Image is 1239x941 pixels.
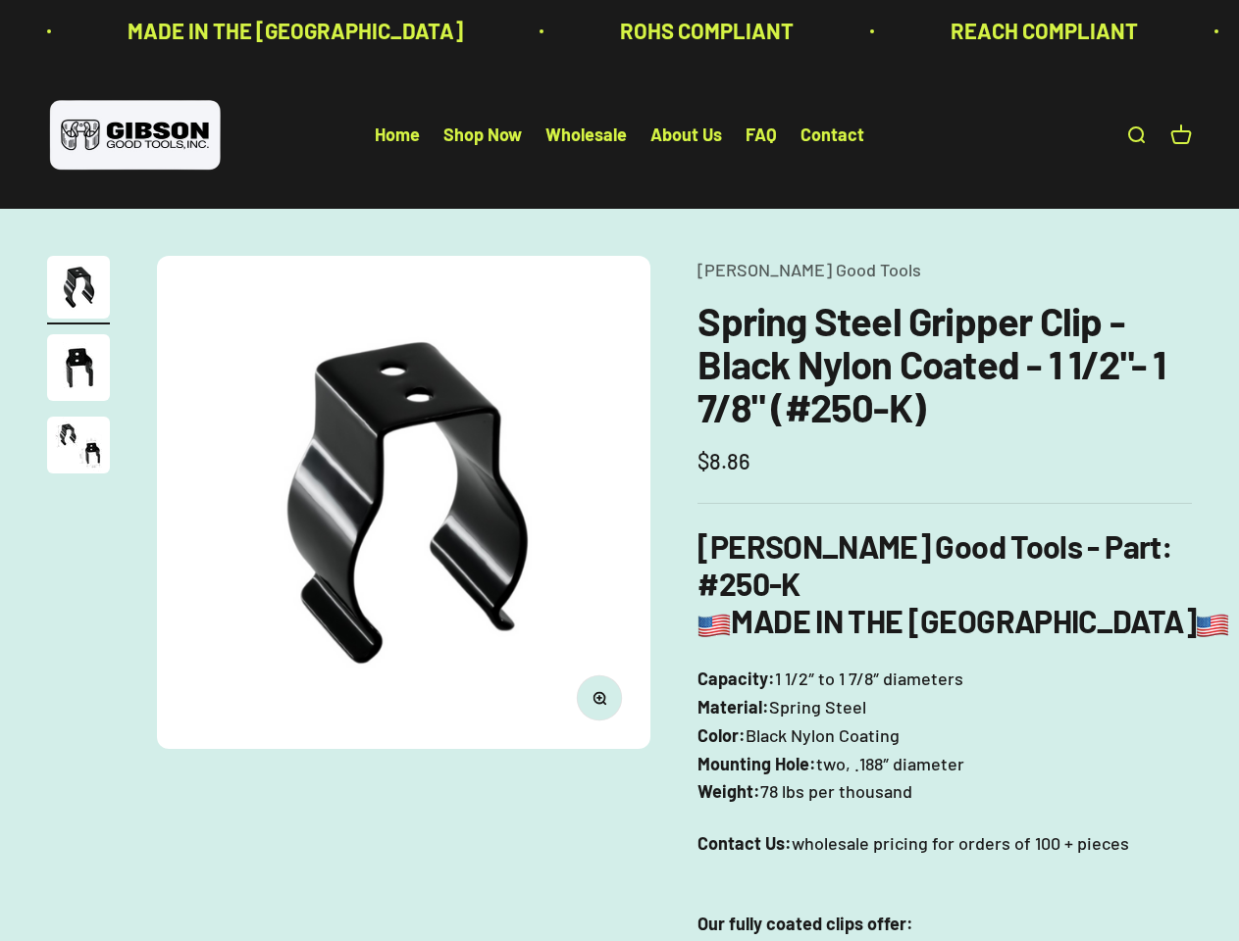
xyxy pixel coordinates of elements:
img: close up of a spring steel gripper clip, tool clip, durable, secure holding, Excellent corrosion ... [47,334,110,401]
p: MADE IN THE [GEOGRAPHIC_DATA] [126,14,461,48]
b: [PERSON_NAME] Good Tools - Part: #250-K [697,527,1172,602]
span: 1 1/2″ to 1 7/8″ diameters [775,665,963,693]
strong: Contact Us: [697,832,792,854]
button: Go to item 2 [47,334,110,407]
p: REACH COMPLIANT [949,14,1136,48]
img: Gripper clip, made & shipped from the USA! [47,256,110,319]
h1: Spring Steel Gripper Clip - Black Nylon Coated - 1 1/2"- 1 7/8" (#250-K) [697,299,1192,428]
b: Color: [697,724,746,746]
b: Capacity: [697,668,775,689]
b: MADE IN THE [GEOGRAPHIC_DATA] [697,602,1228,639]
img: Gripper clip, made & shipped from the USA! [157,256,650,749]
a: Wholesale [545,124,627,146]
a: Home [375,124,420,146]
img: close up of a spring steel gripper clip, tool clip, durable, secure holding, Excellent corrosion ... [47,417,110,473]
b: Material: [697,696,769,718]
a: About Us [650,124,722,146]
button: Go to item 1 [47,256,110,324]
span: two, .188″ diameter [816,750,964,778]
a: Contact [800,124,864,146]
a: [PERSON_NAME] Good Tools [697,259,921,280]
strong: Our fully coated clips offer: [697,913,913,934]
span: Spring Steel [769,693,866,721]
b: Weight: [697,780,760,802]
b: Mounting Hole: [697,753,816,774]
p: wholesale pricing for orders of 100 + pieces [697,829,1192,886]
span: Black Nylon Coating [746,721,900,750]
button: Go to item 3 [47,417,110,479]
sale-price: $8.86 [697,444,750,478]
span: 78 lbs per thousand [760,777,912,806]
p: ROHS COMPLIANT [618,14,792,48]
a: FAQ [746,124,777,146]
a: Shop Now [443,124,522,146]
